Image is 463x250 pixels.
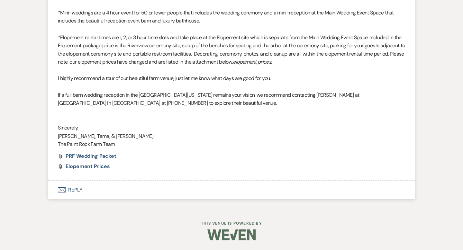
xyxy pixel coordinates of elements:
span: elopement prices [66,163,110,170]
p: Sincerely, [58,124,405,132]
em: elopement prices. [233,58,272,65]
button: Reply [48,181,415,199]
p: The Paint Rock Farm Team [58,140,405,148]
a: elopement prices [66,164,110,169]
p: *Elopement rental times are 1, 2, or 3 hour time slots and take place at the Elopement site which... [58,33,405,66]
p: If a full barn wedding reception in the [GEOGRAPHIC_DATA][US_STATE] remains your vision, we recom... [58,91,405,107]
p: *Mini-weddings are a 4 hour event for 50 or fewer people that includes the wedding ceremony and a... [58,9,405,25]
span: PRF Wedding Packet [66,153,116,159]
a: PRF Wedding Packet [66,154,116,159]
p: I highly recommend a tour of our beautiful farm venue, just let me know what days are good for you. [58,74,405,83]
img: Weven Logo [207,224,256,246]
p: [PERSON_NAME], Tama, & [PERSON_NAME] [58,132,405,140]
